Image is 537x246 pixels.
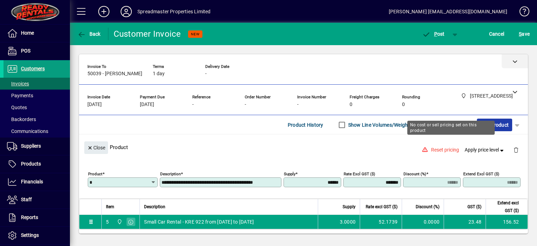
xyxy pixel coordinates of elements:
mat-label: Discount (%) [403,171,426,176]
span: Financials [21,179,43,184]
span: ost [422,31,445,37]
span: Back [77,31,101,37]
td: 23.48 [444,215,486,229]
mat-label: Rate excl GST ($) [344,171,375,176]
span: Payments [7,93,33,98]
span: [DATE] [87,102,102,107]
span: Invoices [7,81,29,86]
a: Invoices [3,78,70,90]
span: S [519,31,522,37]
a: Suppliers [3,138,70,155]
span: Close [87,142,105,154]
span: Item [106,203,114,211]
td: 0.0000 [402,215,444,229]
span: Products [21,161,41,167]
span: Backorders [7,117,36,122]
div: Customer Invoice [114,28,181,40]
mat-label: Product [88,171,102,176]
td: 156.52 [486,215,528,229]
a: Backorders [3,113,70,125]
span: Description [144,203,165,211]
button: Back [76,28,102,40]
a: Communications [3,125,70,137]
button: Add [93,5,115,18]
span: Cancel [489,28,504,40]
a: Staff [3,191,70,209]
span: Product History [288,119,323,131]
span: 1 day [153,71,165,77]
span: Suppliers [21,143,41,149]
button: Profile [115,5,137,18]
a: Payments [3,90,70,101]
span: Customers [21,66,45,71]
button: Cancel [487,28,506,40]
span: 3.0000 [340,218,356,225]
span: Quotes [7,105,27,110]
a: Financials [3,173,70,191]
span: Home [21,30,34,36]
a: Home [3,24,70,42]
span: GST ($) [467,203,481,211]
label: Show Line Volumes/Weights [347,121,412,128]
a: POS [3,42,70,60]
span: Reports [21,215,38,220]
div: 5 [106,218,109,225]
button: Close [84,141,108,154]
span: Communications [7,128,48,134]
div: Spreadmaster Properties Limited [137,6,210,17]
span: POS [21,48,30,54]
span: Rate excl GST ($) [366,203,398,211]
span: P [434,31,437,37]
button: Delete [508,141,524,158]
span: 0 [402,102,405,107]
app-page-header-button: Back [70,28,108,40]
span: - [192,102,194,107]
app-page-header-button: Close [83,144,110,150]
span: - [245,102,246,107]
button: Product History [285,119,326,131]
span: - [297,102,299,107]
span: Extend excl GST ($) [490,199,519,215]
div: No cost or sell pricing set on this product [407,121,495,135]
span: 0 [350,102,352,107]
button: Reset pricing [428,144,462,156]
div: 52.1739 [364,218,398,225]
a: Quotes [3,101,70,113]
a: Settings [3,227,70,244]
span: 965 State Highway 2 [115,218,123,226]
span: 50039 - [PERSON_NAME] [87,71,142,77]
span: Staff [21,197,32,202]
span: Apply price level [465,146,505,154]
span: Reset pricing [431,146,459,154]
div: Product [79,134,528,160]
a: Knowledge Base [514,1,528,24]
span: - [205,71,207,77]
span: Small Car Rental - KRE 922 from [DATE] to [DATE] [144,218,254,225]
a: Products [3,155,70,173]
span: Settings [21,232,39,238]
span: [DATE] [140,102,154,107]
button: Apply price level [462,144,508,156]
mat-label: Extend excl GST ($) [463,171,499,176]
mat-label: Supply [284,171,295,176]
app-page-header-button: Delete [508,147,524,153]
span: Discount (%) [416,203,439,211]
div: [PERSON_NAME] [EMAIL_ADDRESS][DOMAIN_NAME] [389,6,507,17]
button: Save [517,28,531,40]
a: Reports [3,209,70,226]
span: NEW [191,32,200,36]
mat-label: Description [160,171,181,176]
span: ave [519,28,530,40]
button: Post [418,28,448,40]
span: Supply [343,203,356,211]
